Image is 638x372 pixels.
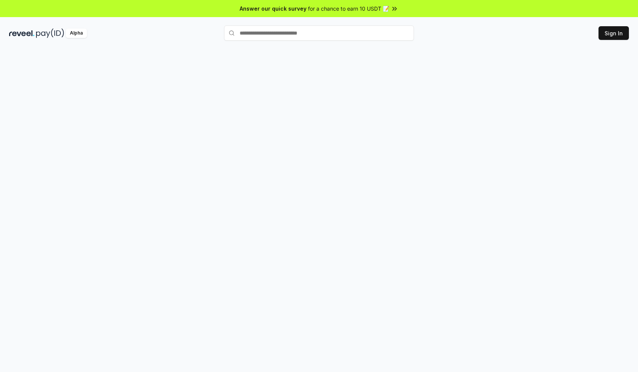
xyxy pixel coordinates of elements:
[240,5,306,13] span: Answer our quick survey
[9,28,35,38] img: reveel_dark
[308,5,389,13] span: for a chance to earn 10 USDT 📝
[66,28,87,38] div: Alpha
[36,28,64,38] img: pay_id
[599,26,629,40] button: Sign In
